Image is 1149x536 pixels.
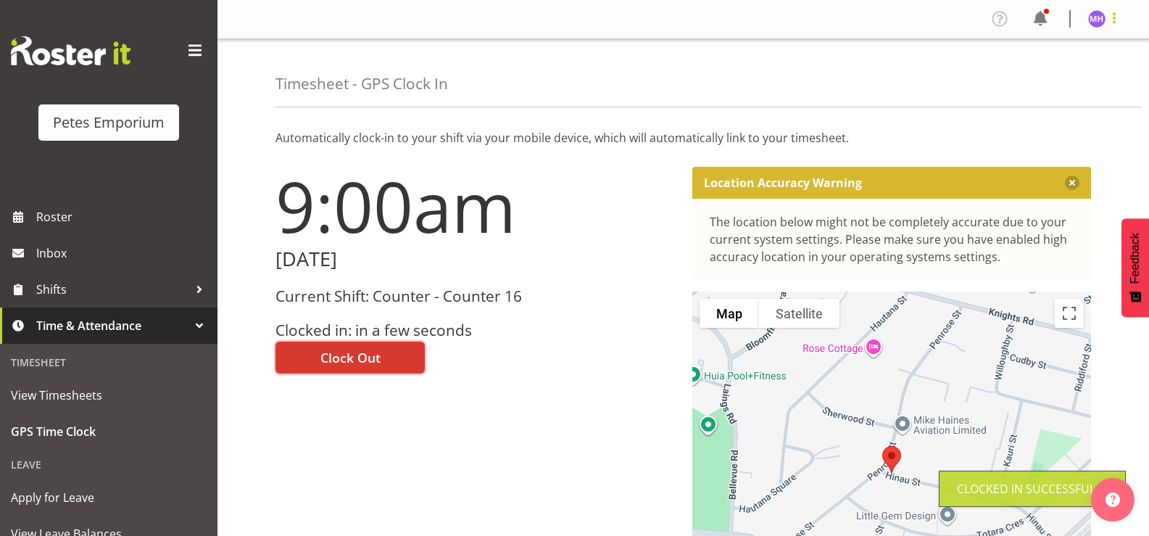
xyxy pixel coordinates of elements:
[4,377,214,413] a: View Timesheets
[36,242,210,264] span: Inbox
[759,299,839,328] button: Show satellite imagery
[4,479,214,516] a: Apply for Leave
[275,322,675,339] h3: Clocked in: in a few seconds
[4,347,214,377] div: Timesheet
[11,421,207,442] span: GPS Time Clock
[710,213,1074,265] div: The location below might not be completely accurate due to your current system settings. Please m...
[704,176,862,190] p: Location Accuracy Warning
[53,112,165,133] div: Petes Emporium
[1065,176,1079,190] button: Close message
[275,342,425,374] button: Clock Out
[11,36,130,65] img: Rosterit website logo
[275,167,675,245] h1: 9:00am
[275,75,448,92] h4: Timesheet - GPS Clock In
[11,384,207,406] span: View Timesheets
[275,288,675,305] h3: Current Shift: Counter - Counter 16
[1106,492,1120,507] img: help-xxl-2.png
[700,299,759,328] button: Show street map
[275,248,675,271] h2: [DATE]
[36,279,188,300] span: Shifts
[4,413,214,450] a: GPS Time Clock
[1055,299,1084,328] button: Toggle fullscreen view
[320,348,381,367] span: Clock Out
[4,450,214,479] div: Leave
[36,206,210,228] span: Roster
[275,129,1091,147] p: Automatically clock-in to your shift via your mobile device, which will automatically link to you...
[11,487,207,508] span: Apply for Leave
[1088,10,1106,28] img: mackenzie-halford4471.jpg
[36,315,188,337] span: Time & Attendance
[957,480,1108,498] div: Clocked in Successfully
[1121,218,1149,317] button: Feedback - Show survey
[1129,233,1142,284] span: Feedback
